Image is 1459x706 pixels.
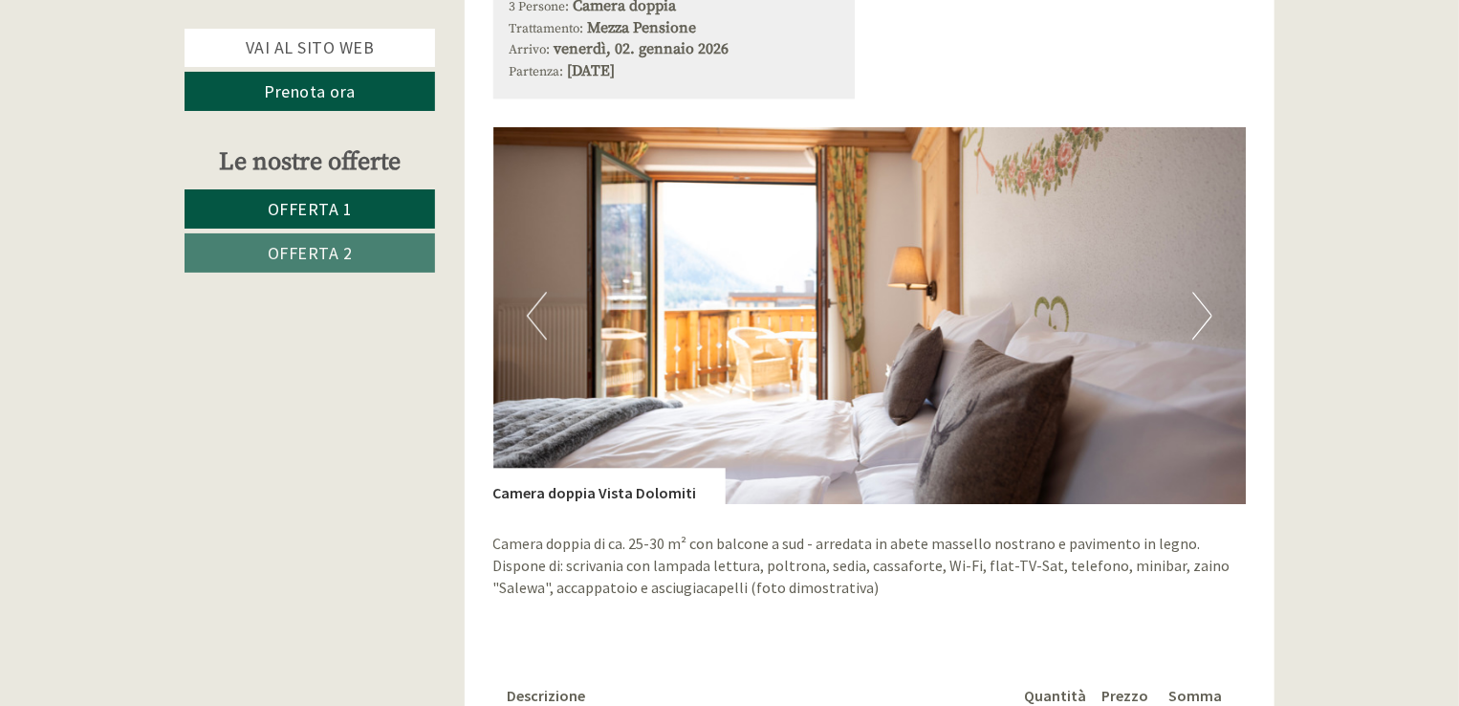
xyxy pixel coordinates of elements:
small: Arrivo: [510,42,551,58]
p: Camera doppia di ca. 25-30 m² con balcone a sud - arredata in abete massello nostrano e pavimento... [493,533,1247,599]
span: Offerta 1 [268,198,353,220]
div: Le nostre offerte [185,144,435,180]
img: image [493,127,1247,504]
b: [DATE] [568,61,616,80]
span: Offerta 2 [268,242,353,264]
small: Partenza: [510,64,564,80]
b: venerdì, 02. gennaio 2026 [555,39,729,58]
a: Prenota ora [185,72,435,111]
a: Vai al sito web [185,29,435,67]
b: Mezza Pensione [588,18,697,37]
small: Trattamento: [510,21,584,37]
div: Camera doppia Vista Dolomiti [493,468,726,504]
button: Next [1192,292,1212,340]
button: Previous [527,292,547,340]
